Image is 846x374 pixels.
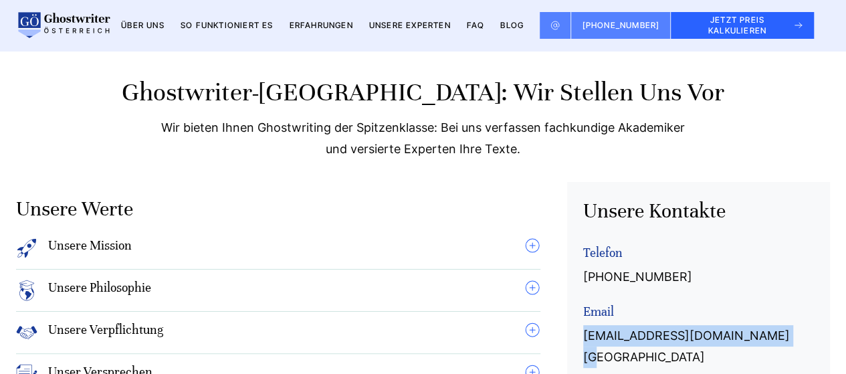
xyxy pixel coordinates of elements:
a: So funktioniert es [181,20,274,30]
summary: Unsere Verpflichtung [16,322,540,343]
h3: Unsere werte [16,196,540,223]
a: BLOG [500,20,524,30]
p: Telefon [583,245,814,261]
img: logo wirschreiben [16,12,110,39]
a: [PHONE_NUMBER] [571,12,671,39]
img: Email [550,20,560,31]
h2: Ghostwriter-[GEOGRAPHIC_DATA]: Wir stellen uns vor [16,76,830,108]
h4: Unsere Philosophie [48,280,151,301]
a: Über uns [121,20,165,30]
a: Unsere Experten [369,20,451,30]
h4: Unsere Mission [48,238,132,259]
a: [PHONE_NUMBER] [583,266,692,288]
h4: Unsere Verpflichtung [48,322,163,343]
p: Email [583,304,814,320]
summary: Unsere Mission [16,238,540,259]
a: FAQ [467,20,485,30]
summary: Unsere Philosophie [16,280,540,301]
img: Icon [16,280,37,301]
a: Erfahrungen [289,20,352,30]
h3: Unsere Kontakte [583,198,814,225]
img: Icon [16,322,37,343]
span: [PHONE_NUMBER] [582,20,659,30]
button: JETZT PREIS KALKULIEREN [671,12,814,39]
img: Icon [16,238,37,259]
a: [EMAIL_ADDRESS][DOMAIN_NAME][GEOGRAPHIC_DATA] [583,325,814,368]
p: Wir bieten Ihnen Ghostwriting der Spitzenklasse: Bei uns verfassen fachkundige Akademiker und ver... [158,117,688,160]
